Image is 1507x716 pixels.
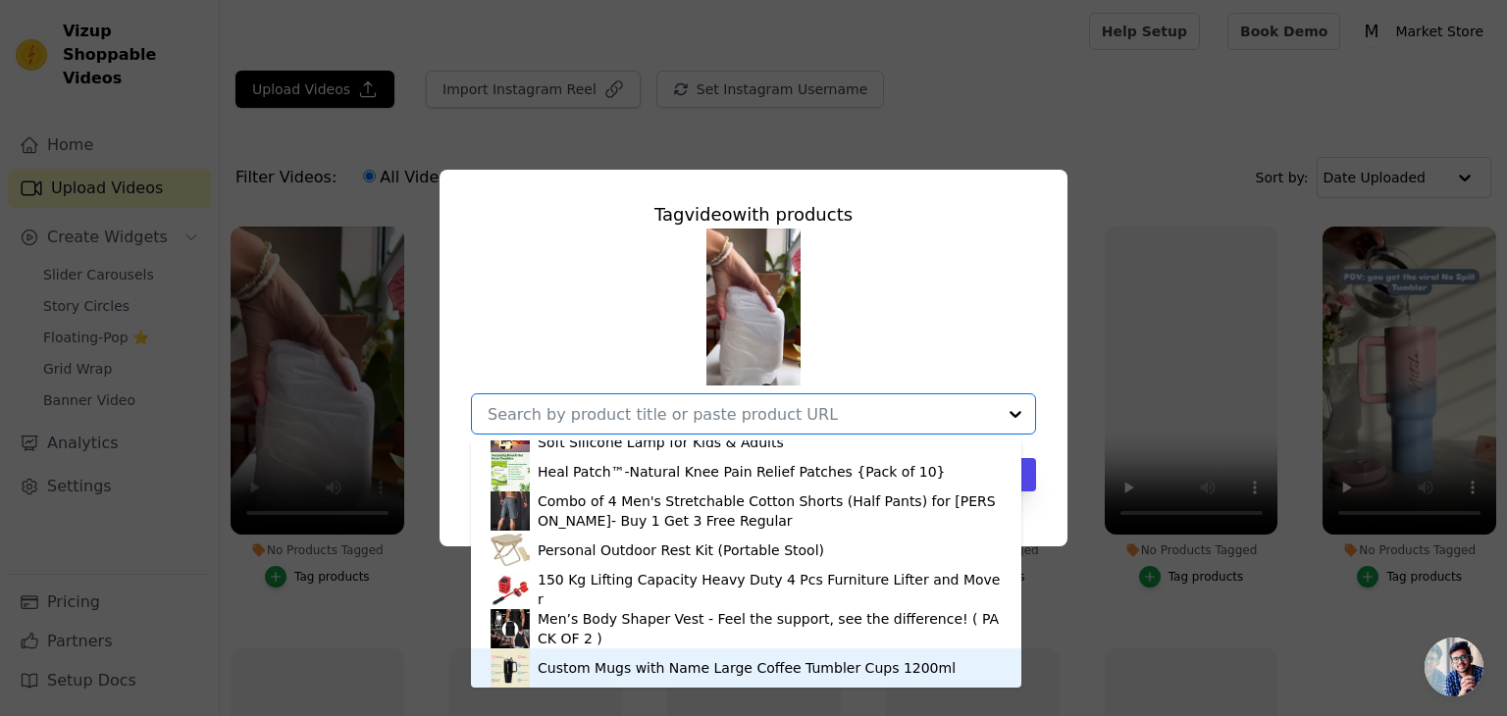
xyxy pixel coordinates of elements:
[471,201,1036,229] div: Tag video with products
[538,462,946,482] div: Heal Patch™-Natural Knee Pain Relief Patches {Pack of 10}
[491,531,530,570] img: product thumbnail
[491,491,530,531] img: product thumbnail
[538,540,824,560] div: Personal Outdoor Rest Kit (Portable Stool)
[706,229,801,385] img: tn-04b2477349c94b6abe3e82a2787061e6.png
[488,405,996,424] input: Search by product title or paste product URL
[491,570,530,609] img: product thumbnail
[538,658,956,678] div: Custom Mugs with Name Large Coffee Tumbler Cups 1200ml
[491,648,530,688] img: product thumbnail
[538,609,1002,648] div: Men’s Body Shaper Vest - Feel the support, see the difference! ( PACK OF 2 )
[538,570,1002,609] div: 150 Kg Lifting Capacity Heavy Duty 4 Pcs Furniture Lifter and Mover
[491,609,530,648] img: product thumbnail
[1425,638,1483,696] a: Open chat
[538,491,1002,531] div: Combo of 4 Men's Stretchable Cotton Shorts (Half Pants) for [PERSON_NAME]- Buy 1 Get 3 Free Regular
[491,452,530,491] img: product thumbnail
